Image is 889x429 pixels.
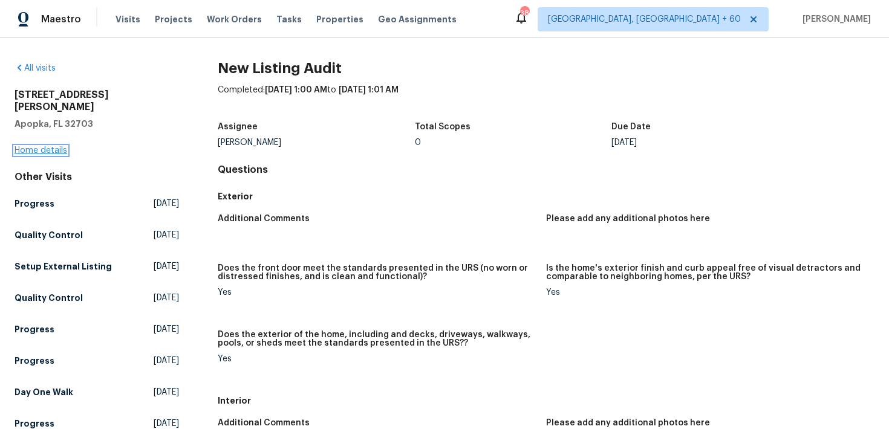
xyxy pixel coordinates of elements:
h5: Interior [218,395,874,407]
a: Home details [15,146,67,155]
h5: Quality Control [15,292,83,304]
a: Day One Walk[DATE] [15,381,179,403]
h5: Progress [15,198,54,210]
h5: Additional Comments [218,214,310,223]
div: Other Visits [15,171,179,183]
h2: [STREET_ADDRESS][PERSON_NAME] [15,89,179,113]
h5: Please add any additional photos here [546,419,710,427]
h5: Please add any additional photos here [546,214,710,223]
span: [PERSON_NAME] [798,13,871,25]
h5: Quality Control [15,229,83,241]
h5: Additional Comments [218,419,310,427]
span: [DATE] [154,198,179,210]
h5: Progress [15,323,54,335]
span: [DATE] 1:01 AM [339,86,399,94]
span: [GEOGRAPHIC_DATA], [GEOGRAPHIC_DATA] + 60 [548,13,741,25]
span: Tasks [276,15,302,24]
h5: Total Scopes [415,123,471,131]
h5: Apopka, FL 32703 [15,118,179,130]
div: [DATE] [611,138,809,147]
div: [PERSON_NAME] [218,138,415,147]
h5: Assignee [218,123,258,131]
a: Progress[DATE] [15,318,179,340]
span: [DATE] 1:00 AM [265,86,327,94]
h5: Does the front door meet the standards presented in the URS (no worn or distressed finishes, and ... [218,264,536,281]
h5: Setup External Listing [15,260,112,273]
span: [DATE] [154,229,179,241]
div: Yes [546,288,865,297]
a: Quality Control[DATE] [15,287,179,309]
span: [DATE] [154,292,179,304]
h5: Day One Walk [15,386,73,398]
a: Setup External Listing[DATE] [15,256,179,277]
span: Properties [316,13,363,25]
a: Quality Control[DATE] [15,224,179,246]
a: All visits [15,64,56,73]
span: Projects [155,13,192,25]
div: Completed: to [218,84,874,115]
div: 384 [520,7,529,19]
span: Maestro [41,13,81,25]
span: Work Orders [207,13,262,25]
h5: Progress [15,355,54,367]
span: [DATE] [154,260,179,273]
span: [DATE] [154,386,179,398]
h5: Does the exterior of the home, including and decks, driveways, walkways, pools, or sheds meet the... [218,331,536,347]
h2: New Listing Audit [218,62,874,74]
h5: Exterior [218,190,874,202]
div: Yes [218,288,536,297]
span: [DATE] [154,323,179,335]
a: Progress[DATE] [15,350,179,372]
h4: Questions [218,164,874,176]
h5: Due Date [611,123,651,131]
div: 0 [415,138,612,147]
span: Geo Assignments [378,13,457,25]
span: [DATE] [154,355,179,367]
div: Yes [218,355,536,363]
h5: Is the home's exterior finish and curb appeal free of visual detractors and comparable to neighbo... [546,264,865,281]
span: Visits [116,13,140,25]
a: Progress[DATE] [15,193,179,214]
